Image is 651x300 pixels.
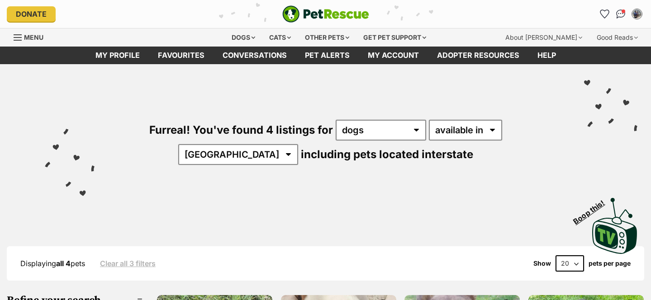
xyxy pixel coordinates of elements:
a: Boop this! [592,190,637,256]
strong: all 4 [56,259,71,268]
a: Favourites [149,47,214,64]
a: Help [528,47,565,64]
a: Menu [14,28,50,45]
label: pets per page [589,260,631,267]
div: Other pets [299,28,356,47]
div: Get pet support [357,28,432,47]
span: Displaying pets [20,259,85,268]
a: Donate [7,6,56,22]
div: Dogs [225,28,261,47]
button: My account [630,7,644,21]
a: Adopter resources [428,47,528,64]
a: conversations [214,47,296,64]
a: PetRescue [282,5,369,23]
a: Pet alerts [296,47,359,64]
a: Favourites [597,7,612,21]
span: Menu [24,33,43,41]
span: Show [533,260,551,267]
a: My account [359,47,428,64]
div: Cats [263,28,297,47]
span: Boop this! [572,193,613,225]
a: Clear all 3 filters [100,259,156,267]
a: My profile [86,47,149,64]
span: Furreal! You've found 4 listings for [149,123,333,136]
div: About [PERSON_NAME] [499,28,589,47]
img: chat-41dd97257d64d25036548639549fe6c8038ab92f7586957e7f3b1b290dea8141.svg [616,9,626,19]
span: including pets located interstate [301,148,473,161]
a: Conversations [613,7,628,21]
img: PetRescue TV logo [592,198,637,254]
img: Lianne Bissell profile pic [632,9,641,19]
img: logo-e224e6f780fb5917bec1dbf3a21bbac754714ae5b6737aabdf751b685950b380.svg [282,5,369,23]
ul: Account quick links [597,7,644,21]
div: Good Reads [590,28,644,47]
